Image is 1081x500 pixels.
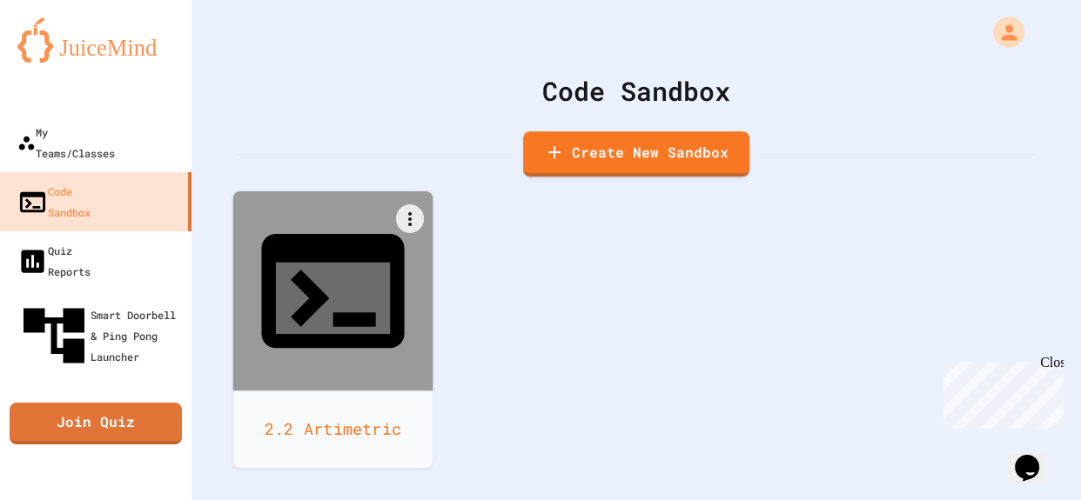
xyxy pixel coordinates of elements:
[1008,430,1064,483] iframe: chat widget
[975,12,1029,52] div: My Account
[10,403,182,444] a: Join Quiz
[17,181,91,223] div: Code Sandbox
[7,7,120,110] div: Chat with us now!Close
[17,299,185,372] div: Smart Doorbell & Ping Pong Launcher
[233,390,433,468] div: 2.2 Artimetric
[523,131,749,177] a: Create New Sandbox
[937,355,1064,429] iframe: chat widget
[17,122,115,163] div: My Teams/Classes
[235,71,1037,110] div: Code Sandbox
[17,17,174,63] img: logo-orange.svg
[17,240,91,282] div: Quiz Reports
[233,191,433,468] a: 2.2 Artimetric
